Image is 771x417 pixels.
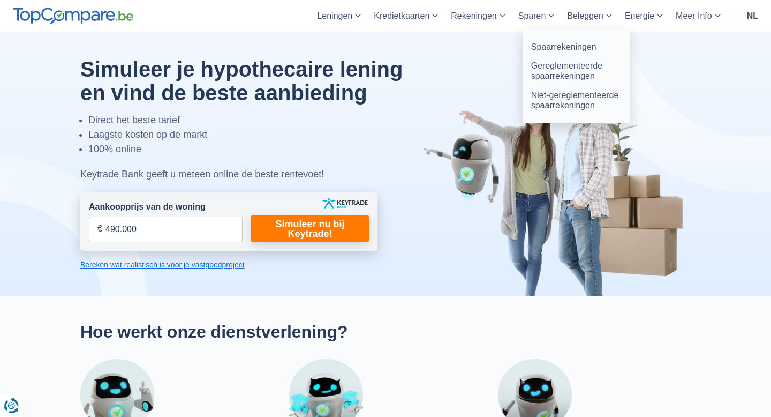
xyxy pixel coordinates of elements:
[13,8,133,25] img: TopCompare
[80,57,430,105] h1: Simuleer je hypothecaire lening en vind de beste aanbieding
[80,259,377,270] a: Bereken wat realistisch is voor je vastgoedproject
[527,56,625,85] a: Gereglementeerde spaarrekeningen
[88,142,430,157] li: 100% online
[97,223,102,235] span: €
[80,167,430,182] div: Keytrade Bank geeft u meteen online de beste rentevoet!
[88,113,430,128] li: Direct het beste tarief
[80,322,691,342] h2: Hoe werkt onze dienstverlening?
[251,215,369,242] a: Simuleer nu bij Keytrade!
[89,201,206,213] label: Aankoopprijs van de woning
[423,76,691,296] img: image-hero
[322,198,368,208] img: keytrade
[527,86,625,115] a: Niet-gereglementeerde spaarrekeningen
[527,38,625,56] a: Spaarrekeningen
[88,128,430,142] li: Laagste kosten op de markt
